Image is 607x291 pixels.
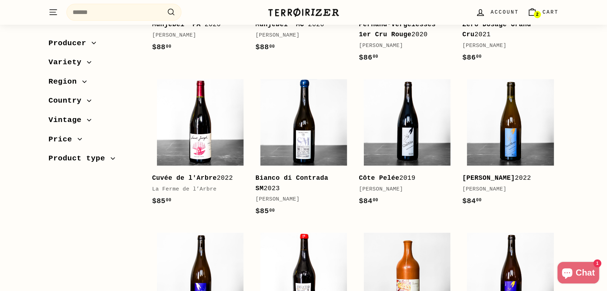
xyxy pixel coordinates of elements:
span: $84 [359,197,378,205]
span: Country [48,95,87,107]
div: 2022 [152,173,241,183]
a: Cuvée de l'Arbre2022La Ferme de l’Arbre [152,74,248,214]
span: Price [48,133,78,145]
b: Bianco di Contrada SM [255,174,328,192]
button: Producer [48,35,140,55]
sup: 00 [166,44,171,49]
span: $88 [152,43,171,51]
sup: 00 [476,54,481,59]
inbox-online-store-chat: Shopify online store chat [555,262,601,285]
span: Region [48,75,82,88]
div: 2019 [359,173,448,183]
div: 2023 [255,173,344,194]
span: $85 [255,207,275,215]
a: [PERSON_NAME]2022[PERSON_NAME] [462,74,559,214]
a: Côte Pelée2019[PERSON_NAME] [359,74,455,214]
span: 2 [536,12,538,17]
div: [PERSON_NAME] [255,31,344,40]
div: [PERSON_NAME] [462,42,551,50]
div: 2021 [462,19,551,40]
div: [PERSON_NAME] [359,42,448,50]
button: Price [48,131,140,151]
sup: 00 [166,198,171,203]
sup: 00 [373,198,378,203]
span: $85 [152,197,171,205]
span: Producer [48,37,92,49]
div: La Ferme de l’Arbre [152,185,241,194]
span: Variety [48,56,87,69]
div: [PERSON_NAME] [152,31,241,40]
sup: 00 [269,208,275,213]
button: Region [48,74,140,93]
div: 2022 [462,173,551,183]
button: Variety [48,55,140,74]
a: Cart [523,2,563,23]
div: [PERSON_NAME] [255,195,344,204]
a: Account [471,2,523,23]
span: $84 [462,197,482,205]
button: Country [48,93,140,112]
sup: 00 [476,198,481,203]
b: Munjebel 'MC' [255,21,308,28]
span: Product type [48,152,111,165]
div: [PERSON_NAME] [462,185,551,194]
b: Munjebel 'PA' [152,21,204,28]
b: Côte Pelée [359,174,399,182]
span: Account [491,8,519,16]
button: Vintage [48,112,140,131]
span: Vintage [48,114,87,126]
sup: 00 [373,54,378,59]
button: Product type [48,151,140,170]
b: Cuvée de l'Arbre [152,174,217,182]
b: [PERSON_NAME] [462,174,515,182]
span: $88 [255,43,275,51]
a: Bianco di Contrada SM2023[PERSON_NAME] [255,74,352,224]
sup: 00 [269,44,275,49]
span: Cart [542,8,559,16]
div: [PERSON_NAME] [359,185,448,194]
div: 2020 [359,19,448,40]
span: $86 [359,53,378,62]
span: $86 [462,53,482,62]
